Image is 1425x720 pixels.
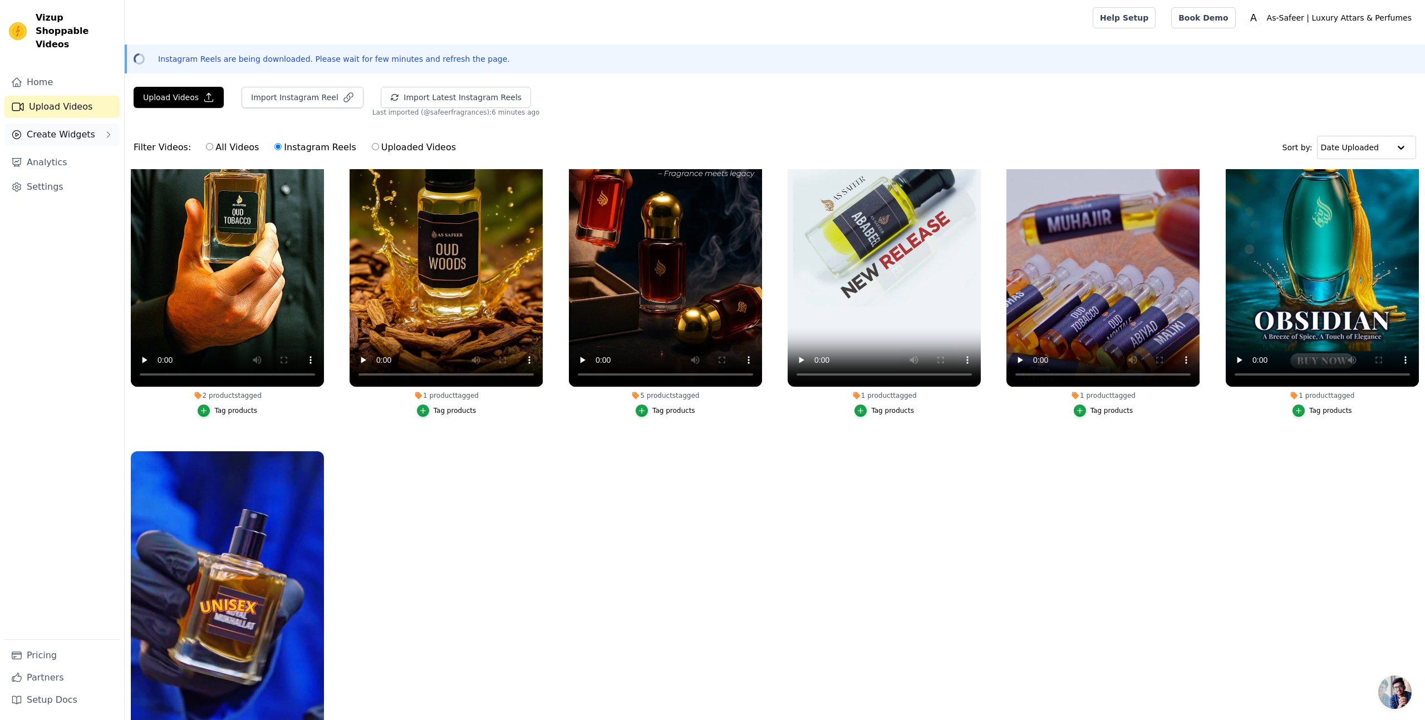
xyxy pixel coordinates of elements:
a: Partners [4,667,120,689]
label: Uploaded Videos [371,140,456,155]
div: 1 product tagged [1006,391,1200,400]
p: Instagram Reels are being downloaded. Please wait for few minutes and refresh the page. [158,53,510,65]
img: Vizup [9,22,27,40]
button: Create Widgets [4,124,120,146]
span: Last imported (@ safeerfragrances ): 6 minutes ago [372,108,540,117]
button: Tag products [1293,405,1352,417]
a: Setup Docs [4,689,120,711]
button: Import Latest Instagram Reels [381,87,531,108]
a: Book Demo [1171,7,1235,28]
div: 1 product tagged [788,391,981,400]
span: Vizup Shoppable Videos [36,11,115,51]
input: All Videos [206,143,213,150]
div: 1 product tagged [1226,391,1419,400]
a: Settings [4,176,120,198]
a: Home [4,71,120,93]
button: Tag products [417,405,476,417]
div: Filter Videos: [134,135,462,160]
text: A [1250,12,1257,23]
input: Uploaded Videos [372,143,379,150]
div: Tag products [871,406,914,415]
a: Pricing [4,644,120,667]
label: All Videos [205,140,259,155]
button: A As-Safeer | Luxury Attars & Perfumes [1245,8,1416,28]
div: Tag products [214,406,257,415]
label: Instagram Reels [274,140,356,155]
p: As-Safeer | Luxury Attars & Perfumes [1262,8,1416,28]
div: Tag products [652,406,695,415]
button: Tag products [854,405,914,417]
button: Tag products [1074,405,1133,417]
div: Sort by: [1282,136,1417,159]
div: Tag products [1309,406,1352,415]
div: 2 products tagged [131,391,324,400]
button: Upload Videos [134,87,224,108]
div: 1 product tagged [350,391,543,400]
a: Analytics [4,151,120,174]
a: Upload Videos [4,96,120,118]
input: Instagram Reels [274,143,282,150]
span: Create Widgets [27,128,95,141]
div: Tag products [1090,406,1133,415]
button: Tag products [198,405,257,417]
div: Tag products [434,406,476,415]
div: 5 products tagged [569,391,762,400]
a: Help Setup [1093,7,1156,28]
div: Open chat [1378,675,1412,709]
button: Import Instagram Reel [242,87,363,108]
button: Tag products [636,405,695,417]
